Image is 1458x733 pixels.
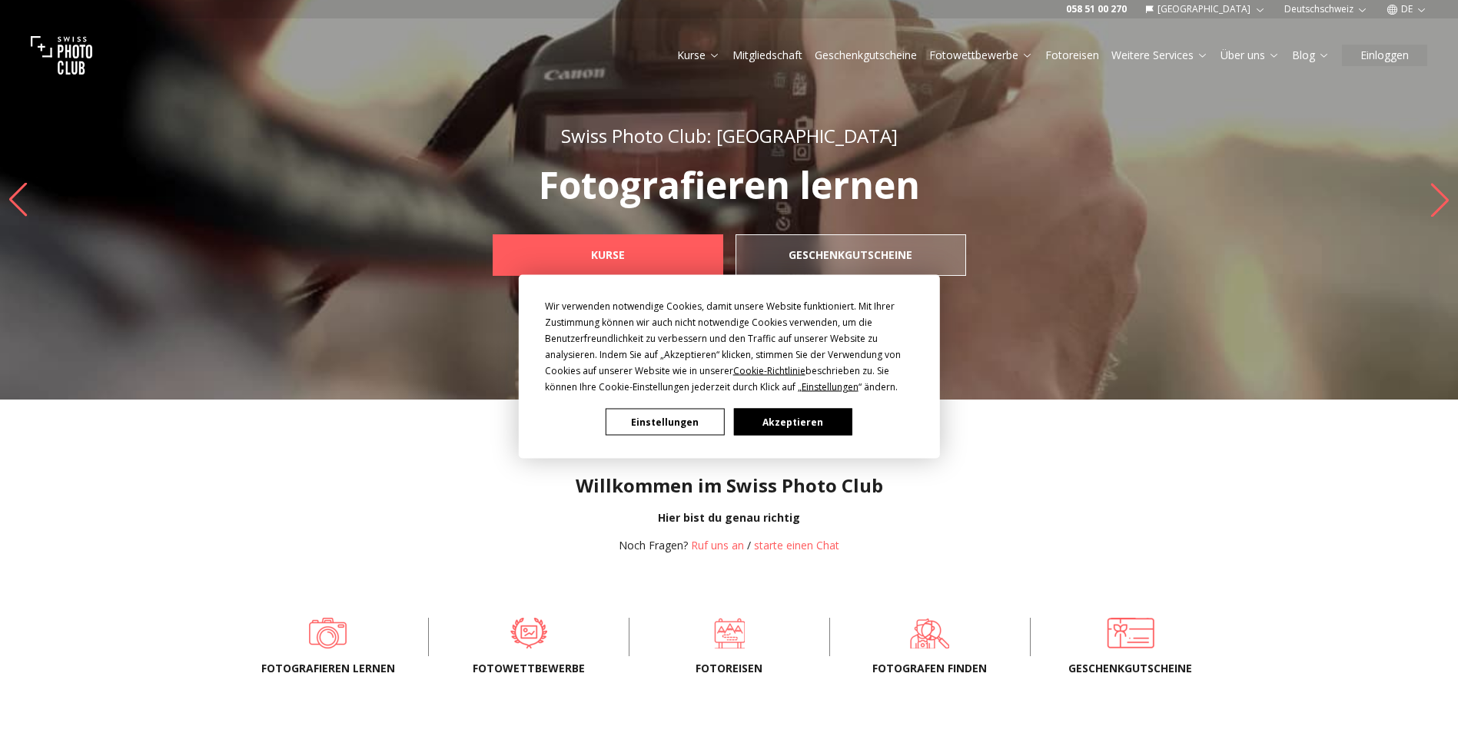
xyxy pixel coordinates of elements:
[545,298,914,395] div: Wir verwenden notwendige Cookies, damit unsere Website funktioniert. Mit Ihrer Zustimmung können ...
[733,409,852,436] button: Akzeptieren
[802,380,859,393] span: Einstellungen
[733,364,805,377] span: Cookie-Richtlinie
[606,409,724,436] button: Einstellungen
[518,275,939,459] div: Cookie Consent Prompt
